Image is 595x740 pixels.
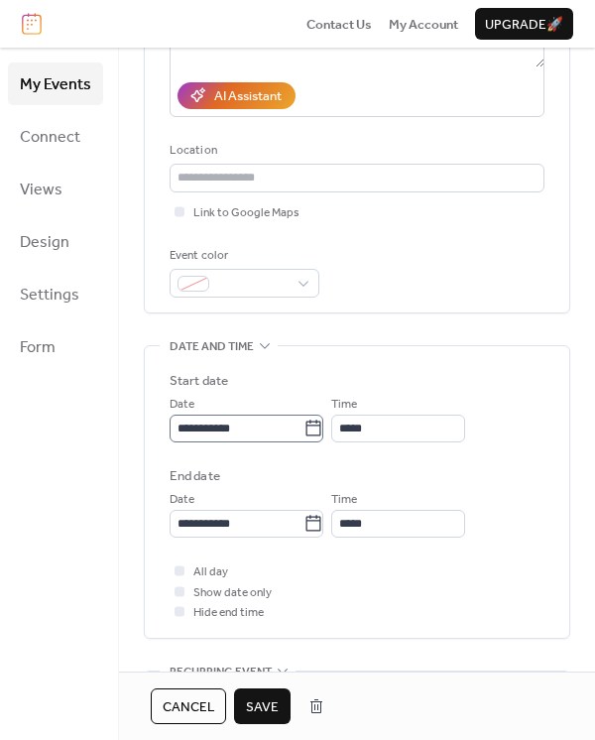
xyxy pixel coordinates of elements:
[8,220,103,263] a: Design
[170,395,194,415] span: Date
[20,280,79,310] span: Settings
[193,603,264,623] span: Hide end time
[193,583,272,603] span: Show date only
[170,337,254,357] span: Date and time
[8,115,103,158] a: Connect
[234,688,291,724] button: Save
[193,203,299,223] span: Link to Google Maps
[20,175,62,205] span: Views
[193,562,228,582] span: All day
[8,168,103,210] a: Views
[22,13,42,35] img: logo
[20,227,69,258] span: Design
[306,14,372,34] a: Contact Us
[475,8,573,40] button: Upgrade🚀
[214,86,282,106] div: AI Assistant
[151,688,226,724] button: Cancel
[331,395,357,415] span: Time
[170,141,540,161] div: Location
[485,15,563,35] span: Upgrade 🚀
[170,490,194,510] span: Date
[20,122,80,153] span: Connect
[170,246,315,266] div: Event color
[20,332,56,363] span: Form
[8,273,103,315] a: Settings
[178,82,296,108] button: AI Assistant
[389,14,458,34] a: My Account
[246,697,279,717] span: Save
[8,325,103,368] a: Form
[8,62,103,105] a: My Events
[170,662,272,681] span: Recurring event
[170,371,228,391] div: Start date
[331,490,357,510] span: Time
[389,15,458,35] span: My Account
[170,466,220,486] div: End date
[306,15,372,35] span: Contact Us
[163,697,214,717] span: Cancel
[20,69,91,100] span: My Events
